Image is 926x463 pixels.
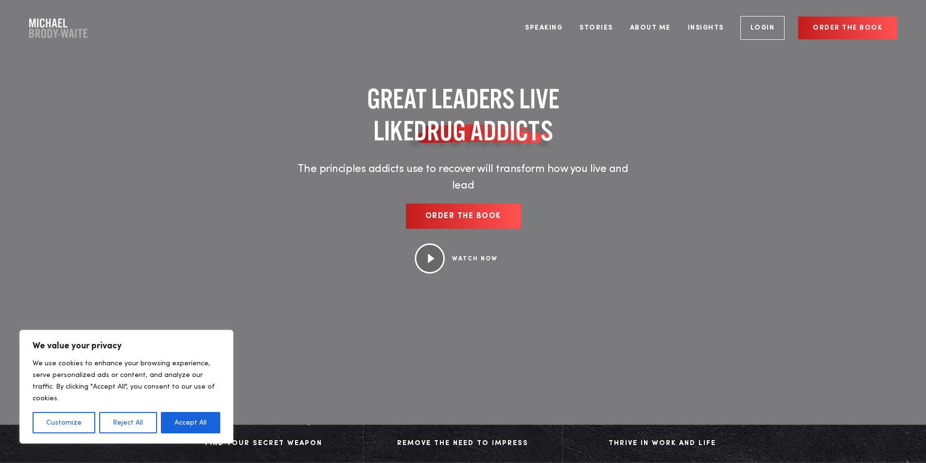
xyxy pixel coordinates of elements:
[29,18,87,38] a: Company Logo Company Logo
[681,10,731,46] a: Insights
[425,212,501,220] span: Order the book
[174,436,353,451] div: Find Your Secret Weapon
[33,358,220,404] p: We use cookies to enhance your browsing experience, serve personalized ads or content, and analyz...
[19,330,233,444] div: We value your privacy
[798,17,897,39] a: Order the book
[414,115,553,147] span: DRUG ADDICTS
[161,412,220,433] button: Accept All
[452,256,498,262] a: WATCH NOW
[291,83,636,147] h1: GREAT LEADERS LIVE LIKE
[572,10,620,46] a: Stories
[33,340,220,352] p: We value your privacy
[573,436,752,451] div: Thrive in Work and Life
[373,436,553,451] div: Remove The Need to Impress
[406,204,521,229] a: Order the book
[518,10,570,46] a: Speaking
[740,16,785,40] a: Login
[297,164,628,191] span: The principles addicts use to recover will transform how you live and lead
[623,10,678,46] a: About Me
[33,412,95,433] button: Customize
[99,412,157,433] button: Reject All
